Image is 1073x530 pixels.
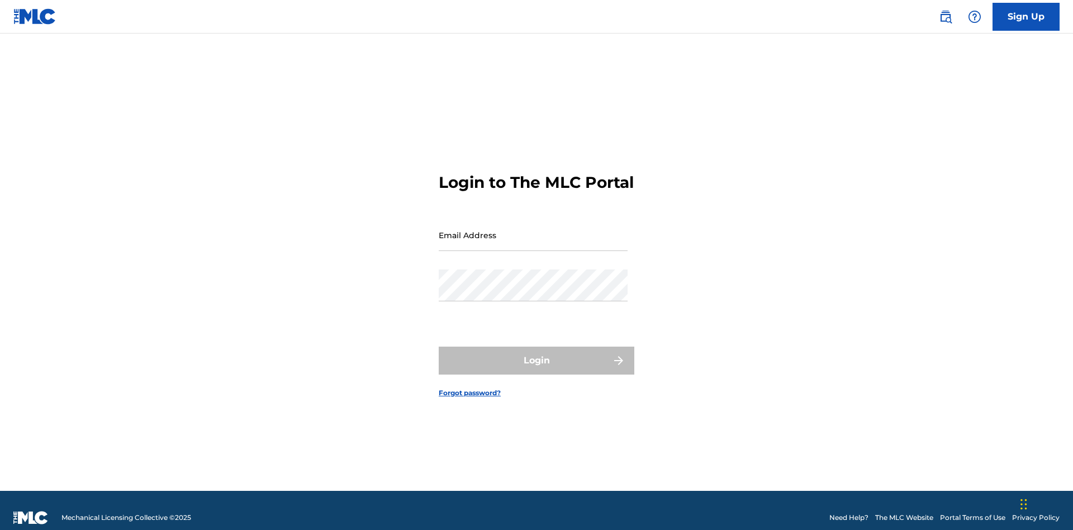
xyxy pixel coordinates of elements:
a: Sign Up [993,3,1060,31]
a: Portal Terms of Use [940,513,1005,523]
iframe: Chat Widget [1017,476,1073,530]
a: Public Search [934,6,957,28]
img: MLC Logo [13,8,56,25]
a: Forgot password? [439,388,501,398]
h3: Login to The MLC Portal [439,173,634,192]
div: Help [963,6,986,28]
div: Drag [1020,488,1027,521]
a: Privacy Policy [1012,513,1060,523]
a: The MLC Website [875,513,933,523]
img: search [939,10,952,23]
img: help [968,10,981,23]
span: Mechanical Licensing Collective © 2025 [61,513,191,523]
a: Need Help? [829,513,868,523]
img: logo [13,511,48,524]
